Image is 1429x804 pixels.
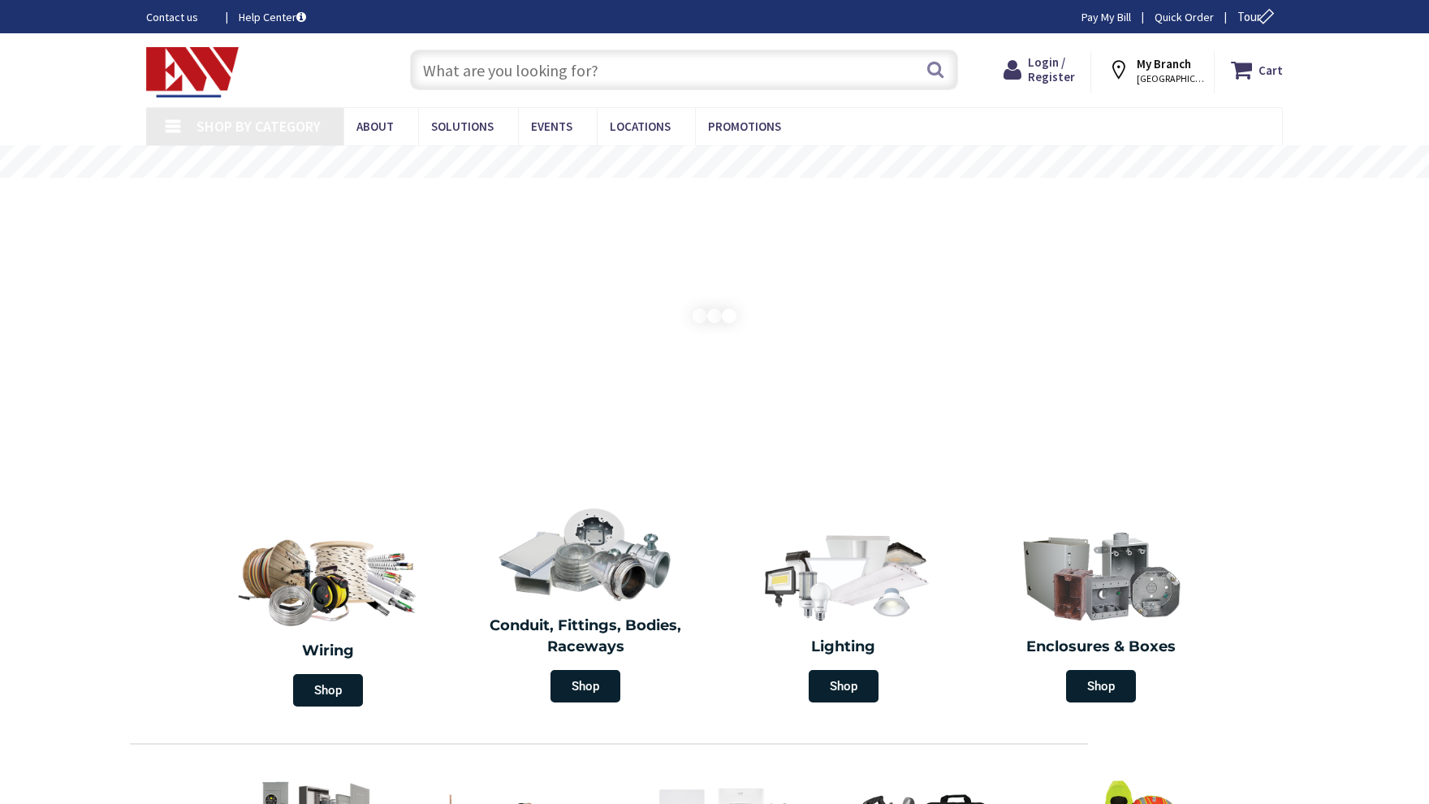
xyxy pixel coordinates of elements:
[719,520,969,711] a: Lighting Shop
[293,674,363,707] span: Shop
[410,50,958,90] input: What are you looking for?
[1155,9,1214,25] a: Quick Order
[531,119,572,134] span: Events
[356,119,394,134] span: About
[1066,670,1136,702] span: Shop
[239,9,306,25] a: Help Center
[610,119,671,134] span: Locations
[199,520,457,715] a: Wiring Shop
[1081,9,1131,25] a: Pay My Bill
[431,119,494,134] span: Solutions
[1237,9,1279,24] span: Tour
[727,637,961,658] h2: Lighting
[1258,55,1283,84] strong: Cart
[196,117,321,136] span: Shop By Category
[469,616,703,657] h2: Conduit, Fittings, Bodies, Raceways
[1137,56,1191,71] strong: My Branch
[708,119,781,134] span: Promotions
[977,520,1227,711] a: Enclosures & Boxes Shop
[146,9,213,25] a: Contact us
[985,637,1219,658] h2: Enclosures & Boxes
[1231,55,1283,84] a: Cart
[550,670,620,702] span: Shop
[809,670,879,702] span: Shop
[1028,54,1075,84] span: Login / Register
[1004,55,1075,84] a: Login / Register
[1107,55,1198,84] div: My Branch [GEOGRAPHIC_DATA], [GEOGRAPHIC_DATA]
[146,47,239,97] img: Electrical Wholesalers, Inc.
[1137,72,1206,85] span: [GEOGRAPHIC_DATA], [GEOGRAPHIC_DATA]
[207,641,449,662] h2: Wiring
[461,499,711,711] a: Conduit, Fittings, Bodies, Raceways Shop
